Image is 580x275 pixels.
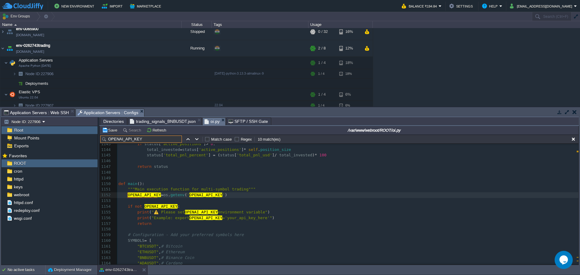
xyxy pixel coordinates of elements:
span: # Ethereum [161,250,185,254]
span: Exports [13,143,30,149]
div: 1154 [100,204,112,209]
img: AMDAwAAAACH5BAEAAAAALAAAAAABAAEAAAICRAEAOw== [4,88,8,101]
span: return [137,221,152,226]
div: 1151 [100,187,112,192]
span: if [128,204,133,209]
span: OPENAI_API_KEY [189,216,223,220]
span: """Main execution function for multi-symbol trading""" [128,187,256,191]
span: ] = ( [208,153,220,157]
div: 1147 [100,164,112,170]
a: webroot [13,192,30,197]
span: print [137,216,149,220]
span: 'active_positions' [199,147,241,152]
span: ] [272,153,275,157]
div: 6% [339,88,359,101]
span: Ubuntu 22.04 [19,96,38,99]
span: [ [159,142,161,146]
label: Match case [211,137,232,142]
span: OPENAI_API_KEY [185,210,218,214]
span: ' [187,193,189,197]
img: AMDAwAAAACH5BAEAAAAALAAAAAABAAEAAAICRAEAOw== [8,88,17,101]
span: OPENAI_API_KEY [144,204,178,209]
a: [DOMAIN_NAME] [16,32,44,38]
span: ROOT [13,161,27,166]
span: [ [234,153,237,157]
img: AMDAwAAAACH5BAEAAAAALAAAAAABAAEAAAICRAEAOw== [14,24,17,26]
a: env-0262743trading [16,43,50,49]
span: getenv [170,193,185,197]
div: Running [182,40,212,56]
span: > [206,142,208,146]
img: AMDAwAAAACH5BAEAAAAALAAAAAABAAEAAAICRAEAOw== [0,40,5,56]
span: oi.py [205,118,220,125]
span: Node ID: [25,103,41,108]
div: Name [1,21,181,28]
span: ( [185,193,187,197]
button: Env Groups [2,12,32,21]
span: status [144,142,159,146]
span: self [249,147,258,152]
span: 227906 [25,71,54,76]
div: 1158 [100,226,112,232]
img: AMDAwAAAACH5BAEAAAAALAAAAAABAAEAAAICRAEAOw== [16,69,25,78]
span: SFTP / SSH Gate [228,118,268,125]
span: . [258,147,260,152]
span: os [163,193,168,197]
span: if [137,142,142,146]
span: ) [267,210,270,214]
a: Favorites [8,153,28,158]
span: OPENAI_API_KEY [128,193,161,197]
button: Refresh [147,127,168,133]
span: main [128,181,137,186]
div: 1 / 4 [318,101,324,110]
img: AMDAwAAAACH5BAEAAAAALAAAAAABAAEAAAICRAEAOw== [13,101,16,110]
span: not [135,204,142,209]
span: "⚠️ Please set [152,210,185,214]
div: 12% [339,40,359,56]
div: 18% [339,69,359,78]
a: httpd.conf [13,200,34,205]
div: 1157 [100,221,112,227]
div: 2 / 8 [318,40,326,56]
button: New Environment [54,2,96,10]
div: No active tasks [8,265,45,275]
span: httpd [13,176,24,182]
span: [ [196,147,199,152]
span: Node ID: [25,72,41,76]
button: Settings [449,2,475,10]
img: CloudJiffy [2,2,43,10]
span: environment variable" [218,210,267,214]
img: AMDAwAAAACH5BAEAAAAALAAAAAABAAEAAAICRAEAOw== [13,69,16,78]
span: return [137,164,152,169]
a: Root [13,127,24,133]
span: : [213,142,215,146]
div: Tags [212,21,308,28]
span: SYMBOLS [128,238,144,243]
span: Apache Python [DATE] [19,64,51,68]
span: 0 [211,142,213,146]
span: OPENAI_API_KEY [189,193,223,197]
li: /var/www/webroot/ROOT/trading_signals_BNBUSDT.json [128,117,202,125]
span: : [178,204,180,209]
span: (): [137,181,144,186]
span: # Configuration - Add your preferred symbols here [128,232,244,237]
span: = [180,147,182,152]
img: AMDAwAAAACH5BAEAAAAALAAAAAABAAEAAAICRAEAOw== [16,101,25,110]
div: 1 / 4 [318,57,326,69]
div: 0 / 32 [318,24,328,40]
span: = [161,193,163,197]
span: Elastic VPS [18,89,41,94]
span: "ETHUSDT" [137,250,159,254]
a: env-0065900 [16,26,38,32]
div: 1149 [100,175,112,181]
a: Elastic VPSUbuntu 22.04 [18,90,41,94]
span: wsgi.conf [13,216,33,221]
span: [DATE]-python-3.13.3-almalinux-9 [214,72,264,75]
span: 'total_pnl_percent' [163,153,208,157]
a: cron [13,168,23,174]
span: ( [149,210,152,214]
img: AMDAwAAAACH5BAEAAAAALAAAAAABAAEAAAICRAEAOw== [16,79,25,88]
